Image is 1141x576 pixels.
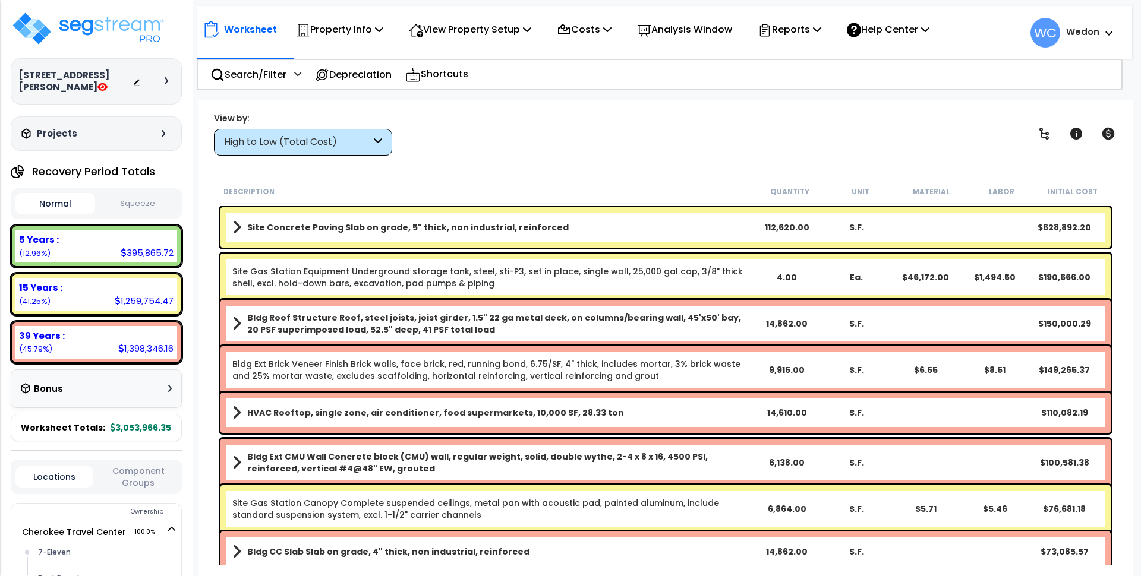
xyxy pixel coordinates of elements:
[822,407,891,419] div: S.F.
[1030,364,1099,376] div: $149,265.37
[99,464,177,489] button: Component Groups
[1030,271,1099,283] div: $190,666.00
[308,61,398,88] div: Depreciation
[752,546,822,558] div: 14,862.00
[232,404,752,421] a: Assembly Title
[247,221,569,233] b: Site Concrete Paving Slab on grade, 5" thick, non industrial, reinforced
[32,166,155,178] h4: Recovery Period Totals
[19,330,65,342] b: 39 Years :
[37,128,77,140] h3: Projects
[1030,407,1099,419] div: $110,082.19
[15,193,95,214] button: Normal
[1030,221,1099,233] div: $628,892.20
[247,546,529,558] b: Bldg CC Slab Slab on grade, 4" thick, non industrial, reinforced
[758,21,821,37] p: Reports
[34,384,63,394] h3: Bonus
[960,364,1030,376] div: $8.51
[1030,318,1099,330] div: $150,000.29
[98,194,178,214] button: Squeeze
[913,187,950,197] small: Material
[19,344,52,354] small: 45.78787058344634%
[399,60,475,89] div: Shortcuts
[752,503,822,515] div: 6,864.00
[247,407,624,419] b: HVAC Rooftop, single zone, air conditioner, food supermarkets, 10,000 SF, 28.33 ton
[11,11,165,46] img: logo_pro_r.png
[19,248,51,258] small: 12.96234714570447%
[232,497,752,521] a: Individual Item
[891,364,960,376] div: $6.55
[752,457,822,469] div: 6,138.00
[1030,546,1099,558] div: $73,085.57
[247,312,752,336] b: Bldg Roof Structure Roof, steel joists, joist girder, 1.5" 22 ga metal deck, on columns/bearing w...
[315,67,392,83] p: Depreciation
[232,312,752,336] a: Assembly Title
[15,466,93,488] button: Locations
[752,221,822,233] div: 112,620.00
[232,358,752,382] a: Individual Item
[822,457,891,469] div: S.F.
[822,546,891,558] div: S.F.
[121,246,174,259] div: 395,865.72
[247,451,752,474] b: Bldg Ext CMU Wall Concrete block (CMU) wall, regular weight, solid, double wythe, 2-4 x 8 x 16, 4...
[822,318,891,330] div: S.F.
[822,503,891,515] div: S.F.
[960,271,1030,283] div: $1,494.50
[232,543,752,560] a: Assembly Title
[752,364,822,376] div: 9,915.00
[21,422,105,433] span: Worksheet Totals:
[35,505,181,519] div: Ownership
[822,271,891,283] div: Ea.
[891,271,960,283] div: $46,172.00
[223,187,275,197] small: Description
[852,187,869,197] small: Unit
[822,221,891,233] div: S.F.
[118,342,174,355] div: 1,398,346.16
[960,503,1030,515] div: $5.46
[19,281,62,294] b: 15 Years :
[111,422,171,433] b: 3,053,966.35
[891,503,960,515] div: $5.71
[822,364,891,376] div: S.F.
[1030,18,1060,48] span: WC
[1066,26,1099,38] b: Wedon
[232,219,752,236] a: Assembly Title
[770,187,809,197] small: Quantity
[557,21,612,37] p: Costs
[1048,187,1098,197] small: Initial Cost
[224,135,371,149] div: High to Low (Total Cost)
[1030,457,1099,469] div: $100,581.38
[134,525,166,539] span: 100.0%
[214,112,392,124] div: View by:
[19,296,51,306] small: 41.24978227084919%
[752,318,822,330] div: 14,862.00
[752,271,822,283] div: 4.00
[115,295,174,307] div: 1,259,754.47
[405,66,468,83] p: Shortcuts
[22,526,126,538] a: Cherokee Travel Center 100.0%
[19,233,59,246] b: 5 Years :
[989,187,1014,197] small: Labor
[232,451,752,474] a: Assembly Title
[409,21,531,37] p: View Property Setup
[232,265,752,289] a: Individual Item
[210,67,286,83] p: Search/Filter
[1030,503,1099,515] div: $76,681.18
[18,69,133,93] h3: [STREET_ADDRESS][PERSON_NAME]
[752,407,822,419] div: 14,610.00
[637,21,732,37] p: Analysis Window
[224,21,277,37] p: Worksheet
[296,21,383,37] p: Property Info
[847,21,929,37] p: Help Center
[35,545,175,559] div: 7-Eleven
